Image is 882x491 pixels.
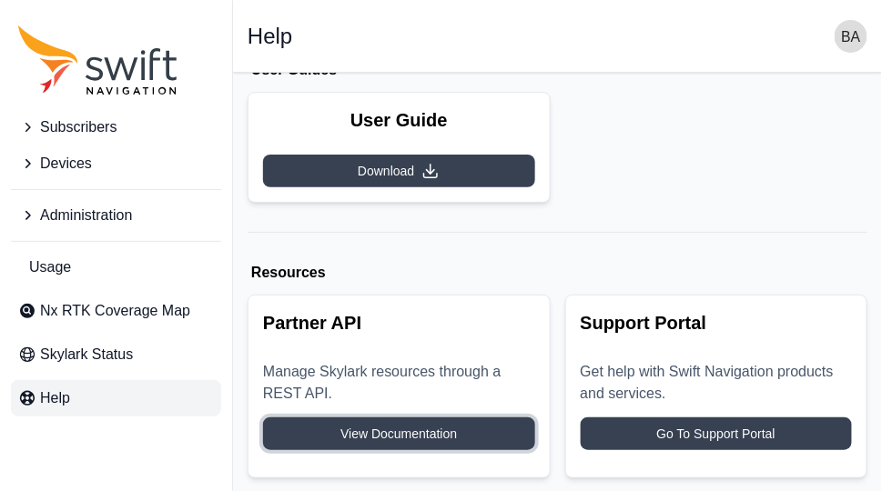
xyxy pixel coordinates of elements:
span: Download [358,162,414,180]
span: Usage [29,256,71,278]
h2: Partner API [263,310,535,354]
a: Nx RTK Coverage Map [11,293,221,329]
button: Devices [11,145,221,182]
p: Manage Skylark resources through a REST API. [263,361,535,405]
img: user photo [835,20,867,53]
span: Devices [40,153,92,175]
span: Subscribers [40,116,117,138]
p: Get help with Swift Navigation products and services. [581,361,853,405]
span: View Documentation [340,425,457,443]
a: Skylark Status [11,336,221,373]
a: Download [263,155,535,187]
a: Help [11,380,221,416]
span: Help [40,387,70,409]
span: Go To Support Portal [657,425,776,443]
h2: User Guide [263,107,535,133]
a: View Documentation [263,417,535,450]
h1: Help [248,25,292,47]
button: Administration [11,197,221,234]
span: Nx RTK Coverage Map [40,300,190,322]
span: Administration [40,205,132,226]
a: Usage [11,249,221,286]
span: Skylark Status [40,344,133,366]
h2: Support Portal [581,310,853,354]
button: Subscribers [11,109,221,145]
h1: Resources [251,262,867,284]
a: Go To Support Portal [581,417,853,450]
